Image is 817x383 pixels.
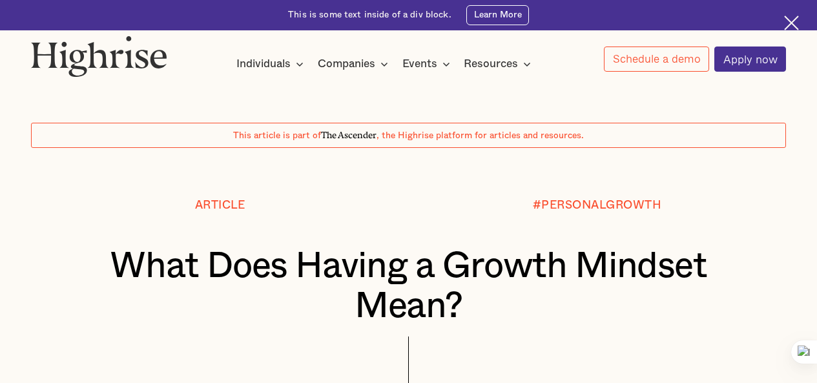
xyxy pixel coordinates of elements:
[402,56,437,72] div: Events
[784,16,799,30] img: Cross icon
[377,131,584,140] span: , the Highrise platform for articles and resources.
[318,56,375,72] div: Companies
[31,36,167,77] img: Highrise logo
[236,56,307,72] div: Individuals
[714,47,786,72] a: Apply now
[533,199,662,212] div: #PERSONALGROWTH
[464,56,535,72] div: Resources
[604,47,709,72] a: Schedule a demo
[195,199,245,212] div: Article
[233,131,321,140] span: This article is part of
[321,128,377,139] span: The Ascender
[464,56,518,72] div: Resources
[236,56,291,72] div: Individuals
[402,56,454,72] div: Events
[466,5,529,25] a: Learn More
[318,56,392,72] div: Companies
[288,9,451,21] div: This is some text inside of a div block.
[63,247,754,327] h1: What Does Having a Growth Mindset Mean?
